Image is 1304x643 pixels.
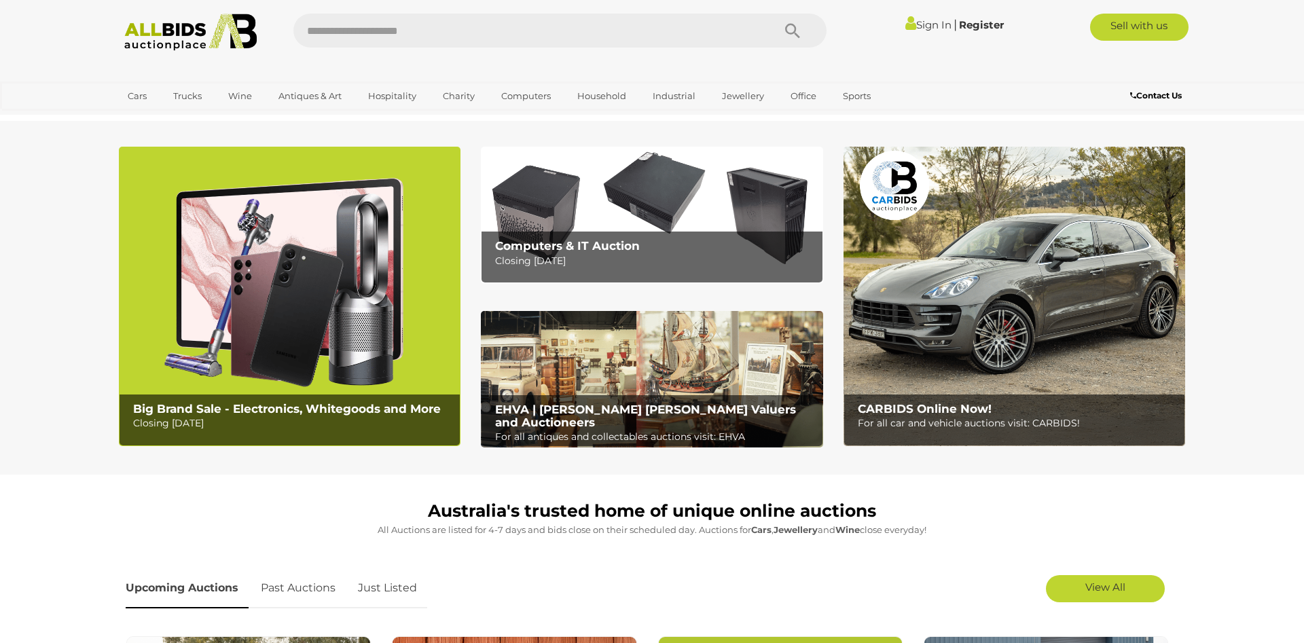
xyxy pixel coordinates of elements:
[644,85,704,107] a: Industrial
[126,502,1178,521] h1: Australia's trusted home of unique online auctions
[759,14,827,48] button: Search
[1046,575,1165,602] a: View All
[834,85,880,107] a: Sports
[492,85,560,107] a: Computers
[251,568,346,608] a: Past Auctions
[164,85,211,107] a: Trucks
[133,415,453,432] p: Closing [DATE]
[126,522,1178,538] p: All Auctions are listed for 4-7 days and bids close on their scheduled day. Auctions for , and cl...
[774,524,818,535] strong: Jewellery
[481,311,822,448] a: EHVA | Evans Hastings Valuers and Auctioneers EHVA | [PERSON_NAME] [PERSON_NAME] Valuers and Auct...
[119,85,156,107] a: Cars
[495,253,815,270] p: Closing [DATE]
[359,85,425,107] a: Hospitality
[126,568,249,608] a: Upcoming Auctions
[481,311,822,448] img: EHVA | Evans Hastings Valuers and Auctioneers
[1130,90,1182,100] b: Contact Us
[844,147,1185,446] img: CARBIDS Online Now!
[270,85,350,107] a: Antiques & Art
[568,85,635,107] a: Household
[495,239,640,253] b: Computers & IT Auction
[1130,88,1185,103] a: Contact Us
[858,415,1178,432] p: For all car and vehicle auctions visit: CARBIDS!
[844,147,1185,446] a: CARBIDS Online Now! CARBIDS Online Now! For all car and vehicle auctions visit: CARBIDS!
[1085,581,1125,593] span: View All
[782,85,825,107] a: Office
[954,17,957,32] span: |
[713,85,773,107] a: Jewellery
[119,147,460,446] a: Big Brand Sale - Electronics, Whitegoods and More Big Brand Sale - Electronics, Whitegoods and Mo...
[1090,14,1189,41] a: Sell with us
[434,85,484,107] a: Charity
[133,402,441,416] b: Big Brand Sale - Electronics, Whitegoods and More
[905,18,952,31] a: Sign In
[481,147,822,283] img: Computers & IT Auction
[751,524,772,535] strong: Cars
[495,428,815,445] p: For all antiques and collectables auctions visit: EHVA
[858,402,992,416] b: CARBIDS Online Now!
[117,14,264,51] img: Allbids.com.au
[835,524,860,535] strong: Wine
[119,107,233,130] a: [GEOGRAPHIC_DATA]
[959,18,1004,31] a: Register
[219,85,261,107] a: Wine
[119,147,460,446] img: Big Brand Sale - Electronics, Whitegoods and More
[481,147,822,283] a: Computers & IT Auction Computers & IT Auction Closing [DATE]
[495,403,796,429] b: EHVA | [PERSON_NAME] [PERSON_NAME] Valuers and Auctioneers
[348,568,427,608] a: Just Listed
